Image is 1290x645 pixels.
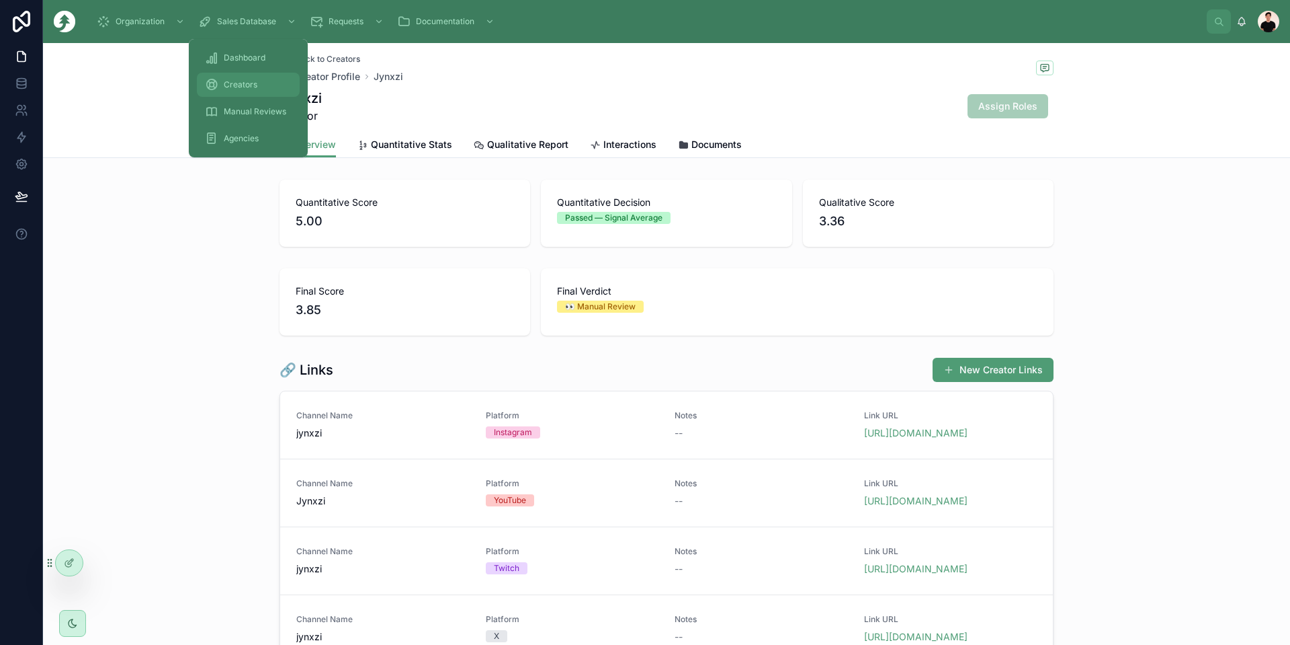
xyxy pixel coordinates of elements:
[675,410,848,421] span: Notes
[296,562,470,576] span: jynxzi
[819,196,1037,209] span: Qualitative Score
[279,54,360,65] a: Back to Creators
[933,358,1053,382] button: New Creator Links
[357,132,452,159] a: Quantitative Stats
[293,138,336,151] span: Overview
[296,70,360,83] span: Creator Profile
[279,132,336,158] a: Overview
[691,138,742,151] span: Documents
[197,126,300,151] a: Agencies
[54,11,75,32] img: App logo
[486,410,659,421] span: Platform
[486,614,659,625] span: Platform
[565,301,636,313] div: 👀 Manual Review
[279,70,360,83] a: Creator Profile
[224,133,259,144] span: Agencies
[197,100,300,124] a: Manual Reviews
[864,614,1037,625] span: Link URL
[296,426,470,440] span: jynxzi
[197,46,300,70] a: Dashboard
[864,495,967,506] a: [URL][DOMAIN_NAME]
[224,106,286,117] span: Manual Reviews
[296,196,514,209] span: Quantitative Score
[486,478,659,489] span: Platform
[93,9,191,34] a: Organization
[590,132,656,159] a: Interactions
[486,546,659,557] span: Platform
[296,54,360,65] span: Back to Creators
[678,132,742,159] a: Documents
[194,9,303,34] a: Sales Database
[675,426,683,440] span: --
[416,16,474,27] span: Documentation
[116,16,165,27] span: Organization
[296,614,470,625] span: Channel Name
[864,563,967,574] a: [URL][DOMAIN_NAME]
[494,562,519,574] div: Twitch
[557,196,775,209] span: Quantitative Decision
[217,16,276,27] span: Sales Database
[675,494,683,508] span: --
[474,132,568,159] a: Qualitative Report
[296,630,470,644] span: jynxzi
[864,546,1037,557] span: Link URL
[675,614,848,625] span: Notes
[864,427,967,439] a: [URL][DOMAIN_NAME]
[296,410,470,421] span: Channel Name
[675,546,848,557] span: Notes
[374,70,403,83] a: Jynxzi
[675,478,848,489] span: Notes
[864,410,1037,421] span: Link URL
[197,73,300,97] a: Creators
[306,9,390,34] a: Requests
[675,630,683,644] span: --
[393,9,501,34] a: Documentation
[819,212,1037,231] span: 3.36
[296,494,470,508] span: Jynxzi
[864,478,1037,489] span: Link URL
[371,138,452,151] span: Quantitative Stats
[296,284,514,298] span: Final Score
[557,284,1037,298] span: Final Verdict
[86,7,1207,36] div: scrollable content
[494,494,526,506] div: YouTube
[565,212,662,224] div: Passed — Signal Average
[675,562,683,576] span: --
[224,79,257,90] span: Creators
[224,52,265,63] span: Dashboard
[296,301,514,319] span: 3.85
[487,138,568,151] span: Qualitative Report
[296,478,470,489] span: Channel Name
[864,631,967,642] a: [URL][DOMAIN_NAME]
[494,630,499,642] div: X
[494,426,532,439] div: Instagram
[329,16,363,27] span: Requests
[296,546,470,557] span: Channel Name
[279,361,333,379] h1: 🔗 Links
[296,212,514,231] span: 5.00
[603,138,656,151] span: Interactions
